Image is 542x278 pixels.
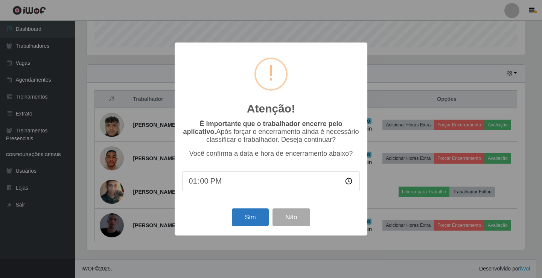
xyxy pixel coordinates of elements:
[273,208,310,226] button: Não
[182,150,360,158] p: Você confirma a data e hora de encerramento abaixo?
[247,102,295,115] h2: Atenção!
[182,120,360,144] p: Após forçar o encerramento ainda é necessário classificar o trabalhador. Deseja continuar?
[183,120,342,135] b: É importante que o trabalhador encerre pelo aplicativo.
[232,208,268,226] button: Sim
